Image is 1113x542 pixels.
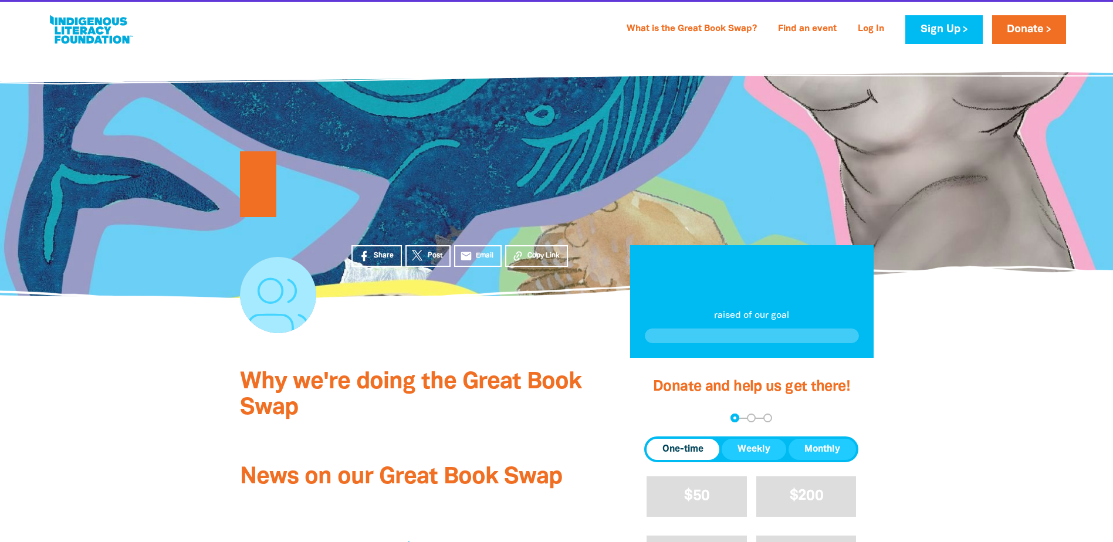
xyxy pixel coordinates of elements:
button: Weekly [722,439,786,460]
span: $50 [684,489,709,503]
a: Donate [992,15,1066,44]
span: Email [476,250,493,261]
button: Navigate to step 3 of 3 to enter your payment details [763,414,772,422]
span: Monthly [804,442,840,456]
i: email [460,250,472,262]
span: $200 [790,489,823,503]
span: Weekly [738,442,770,456]
a: Share [351,245,402,267]
button: $200 [756,476,857,517]
div: Donation frequency [644,436,858,462]
h3: News on our Great Book Swap [240,465,595,490]
span: Donate and help us get there! [653,380,850,394]
a: Log In [851,20,891,39]
button: Copy Link [505,245,568,267]
a: What is the Great Book Swap? [620,20,764,39]
span: Post [428,250,442,261]
a: Find an event [771,20,844,39]
button: Monthly [789,439,856,460]
a: emailEmail [454,245,502,267]
a: Post [405,245,451,267]
span: Why we're doing the Great Book Swap [240,371,581,419]
button: $50 [647,476,747,517]
span: Copy Link [527,250,560,261]
button: One-time [647,439,719,460]
button: Navigate to step 2 of 3 to enter your details [747,414,756,422]
button: Navigate to step 1 of 3 to enter your donation amount [730,414,739,422]
a: Sign Up [905,15,982,44]
p: raised of our goal [645,309,859,323]
span: One-time [662,442,703,456]
span: Share [374,250,394,261]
